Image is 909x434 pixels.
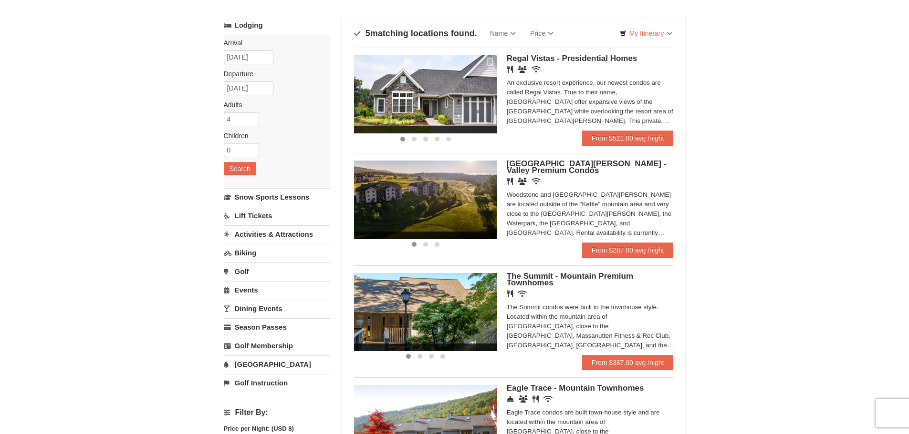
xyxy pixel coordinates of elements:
a: Events [224,281,330,299]
div: An exclusive resort experience, our newest condos are called Regal Vistas. True to their name, [G... [507,78,674,126]
label: Departure [224,69,323,79]
i: Wireless Internet (free) [518,290,527,297]
i: Wireless Internet (free) [532,66,541,73]
button: Search [224,162,256,175]
h4: Filter By: [224,408,330,417]
i: Banquet Facilities [518,66,527,73]
label: Children [224,131,323,141]
div: Woodstone and [GEOGRAPHIC_DATA][PERSON_NAME] are located outside of the "Kettle" mountain area an... [507,190,674,238]
i: Banquet Facilities [518,178,527,185]
a: [GEOGRAPHIC_DATA] [224,355,330,373]
span: The Summit - Mountain Premium Townhomes [507,272,633,287]
a: Snow Sports Lessons [224,188,330,206]
a: My Itinerary [614,26,678,40]
i: Concierge Desk [507,395,514,403]
a: Name [483,24,523,43]
a: From $521.00 avg /night [582,131,674,146]
a: Lodging [224,17,330,34]
i: Restaurant [507,290,513,297]
label: Arrival [224,38,323,48]
a: Biking [224,244,330,262]
span: 5 [366,29,370,38]
h4: matching locations found. [354,29,477,38]
i: Wireless Internet (free) [532,178,541,185]
a: Golf Instruction [224,374,330,392]
span: Eagle Trace - Mountain Townhomes [507,384,644,393]
a: Dining Events [224,300,330,317]
i: Wireless Internet (free) [543,395,553,403]
a: From $387.00 avg /night [582,355,674,370]
a: Lift Tickets [224,207,330,224]
a: From $287.00 avg /night [582,242,674,258]
a: Activities & Attractions [224,225,330,243]
span: [GEOGRAPHIC_DATA][PERSON_NAME] - Valley Premium Condos [507,159,667,175]
label: Adults [224,100,323,110]
i: Conference Facilities [519,395,528,403]
strong: Price per Night: (USD $) [224,425,294,432]
div: The Summit condos were built in the townhouse style. Located within the mountain area of [GEOGRAP... [507,303,674,350]
a: Golf [224,262,330,280]
i: Restaurant [507,178,513,185]
i: Restaurant [533,395,539,403]
a: Golf Membership [224,337,330,354]
span: Regal Vistas - Presidential Homes [507,54,637,63]
a: Season Passes [224,318,330,336]
i: Restaurant [507,66,513,73]
a: Price [523,24,561,43]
